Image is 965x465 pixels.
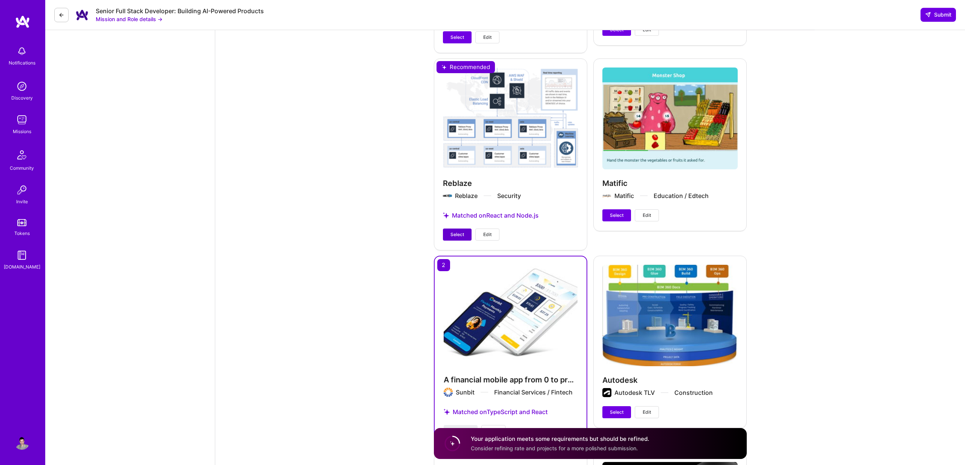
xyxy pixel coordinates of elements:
[602,406,631,418] button: Select
[9,59,35,67] div: Notifications
[15,15,30,29] img: logo
[75,8,90,23] img: Company Logo
[4,263,40,271] div: [DOMAIN_NAME]
[610,409,623,416] span: Select
[489,428,498,434] span: Edit
[471,435,649,443] h4: Your application meets some requirements but should be refined.
[643,409,651,416] span: Edit
[444,425,478,437] button: Deselect
[11,94,33,102] div: Discovery
[14,435,29,450] img: User Avatar
[14,44,29,59] img: bell
[921,8,956,21] button: Submit
[444,399,577,425] div: Matched on TypeScript and React
[925,11,951,18] span: Submit
[635,406,659,418] button: Edit
[14,229,30,237] div: Tokens
[58,12,64,18] i: icon LeftArrowDark
[444,265,577,366] img: A financial mobile app from 0 to production
[17,219,26,226] img: tokens
[12,435,31,450] a: User Avatar
[471,445,638,451] span: Consider refining rate and projects for a more polished submission.
[443,229,472,241] button: Select
[450,231,464,238] span: Select
[14,112,29,127] img: teamwork
[921,8,956,21] div: null
[13,146,31,164] img: Community
[475,229,499,241] button: Edit
[10,164,34,172] div: Community
[483,231,492,238] span: Edit
[451,428,470,434] span: Deselect
[16,198,28,206] div: Invite
[602,209,631,221] button: Select
[481,392,488,393] img: divider
[13,127,31,135] div: Missions
[925,12,931,18] i: icon SendLight
[96,15,162,23] button: Mission and Role details →
[635,209,659,221] button: Edit
[14,79,29,94] img: discovery
[444,388,453,397] img: Company logo
[444,375,577,385] h4: A financial mobile app from 0 to production
[483,34,492,41] span: Edit
[444,409,450,415] i: icon StarsPurple
[443,31,472,43] button: Select
[481,425,505,437] button: Edit
[643,212,651,219] span: Edit
[96,7,264,15] div: Senior Full Stack Developer: Building AI-Powered Products
[450,34,464,41] span: Select
[475,31,499,43] button: Edit
[14,248,29,263] img: guide book
[456,388,573,396] div: Sunbit Financial Services / Fintech
[14,183,29,198] img: Invite
[610,212,623,219] span: Select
